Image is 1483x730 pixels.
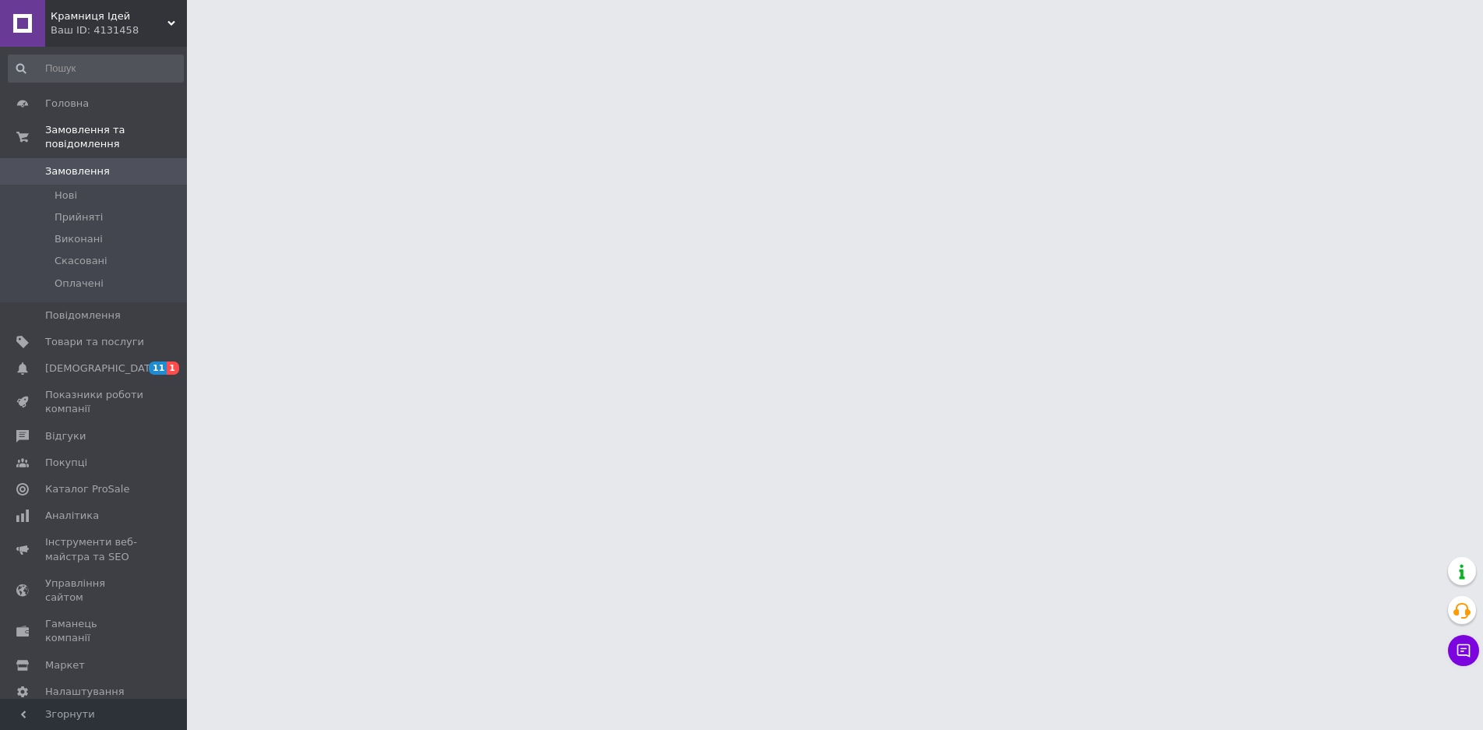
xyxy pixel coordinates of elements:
span: Замовлення та повідомлення [45,123,187,151]
span: Інструменти веб-майстра та SEO [45,535,144,563]
span: Головна [45,97,89,111]
span: Оплачені [55,277,104,291]
span: 1 [167,361,179,375]
span: Прийняті [55,210,103,224]
span: Маркет [45,658,85,672]
span: Замовлення [45,164,110,178]
div: Ваш ID: 4131458 [51,23,187,37]
span: [DEMOGRAPHIC_DATA] [45,361,160,376]
span: Скасовані [55,254,107,268]
span: Крамниця Ідей [51,9,167,23]
span: 11 [149,361,167,375]
button: Чат з покупцем [1448,635,1479,666]
span: Повідомлення [45,309,121,323]
span: Виконані [55,232,103,246]
span: Товари та послуги [45,335,144,349]
span: Показники роботи компанії [45,388,144,416]
span: Гаманець компанії [45,617,144,645]
span: Аналітика [45,509,99,523]
span: Відгуки [45,429,86,443]
span: Управління сайтом [45,577,144,605]
span: Налаштування [45,685,125,699]
span: Нові [55,189,77,203]
span: Каталог ProSale [45,482,129,496]
input: Пошук [8,55,184,83]
span: Покупці [45,456,87,470]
